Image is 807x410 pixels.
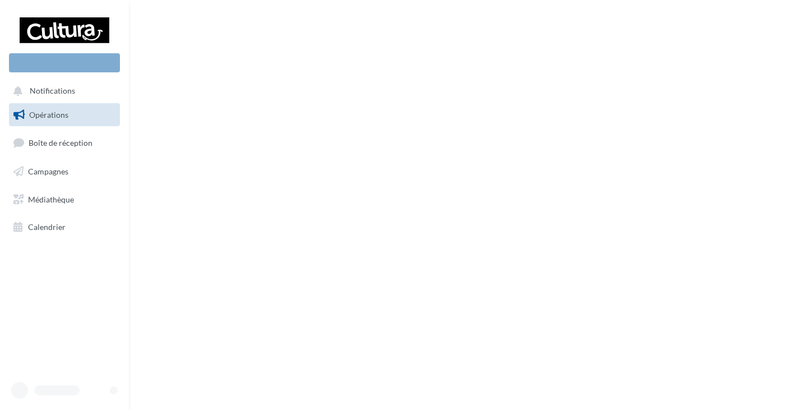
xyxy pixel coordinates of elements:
[28,222,66,232] span: Calendrier
[29,138,92,148] span: Boîte de réception
[28,194,74,204] span: Médiathèque
[7,188,122,211] a: Médiathèque
[29,110,68,119] span: Opérations
[7,160,122,183] a: Campagnes
[7,215,122,239] a: Calendrier
[30,86,75,96] span: Notifications
[7,131,122,155] a: Boîte de réception
[9,53,120,72] div: Nouvelle campagne
[7,103,122,127] a: Opérations
[28,167,68,176] span: Campagnes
